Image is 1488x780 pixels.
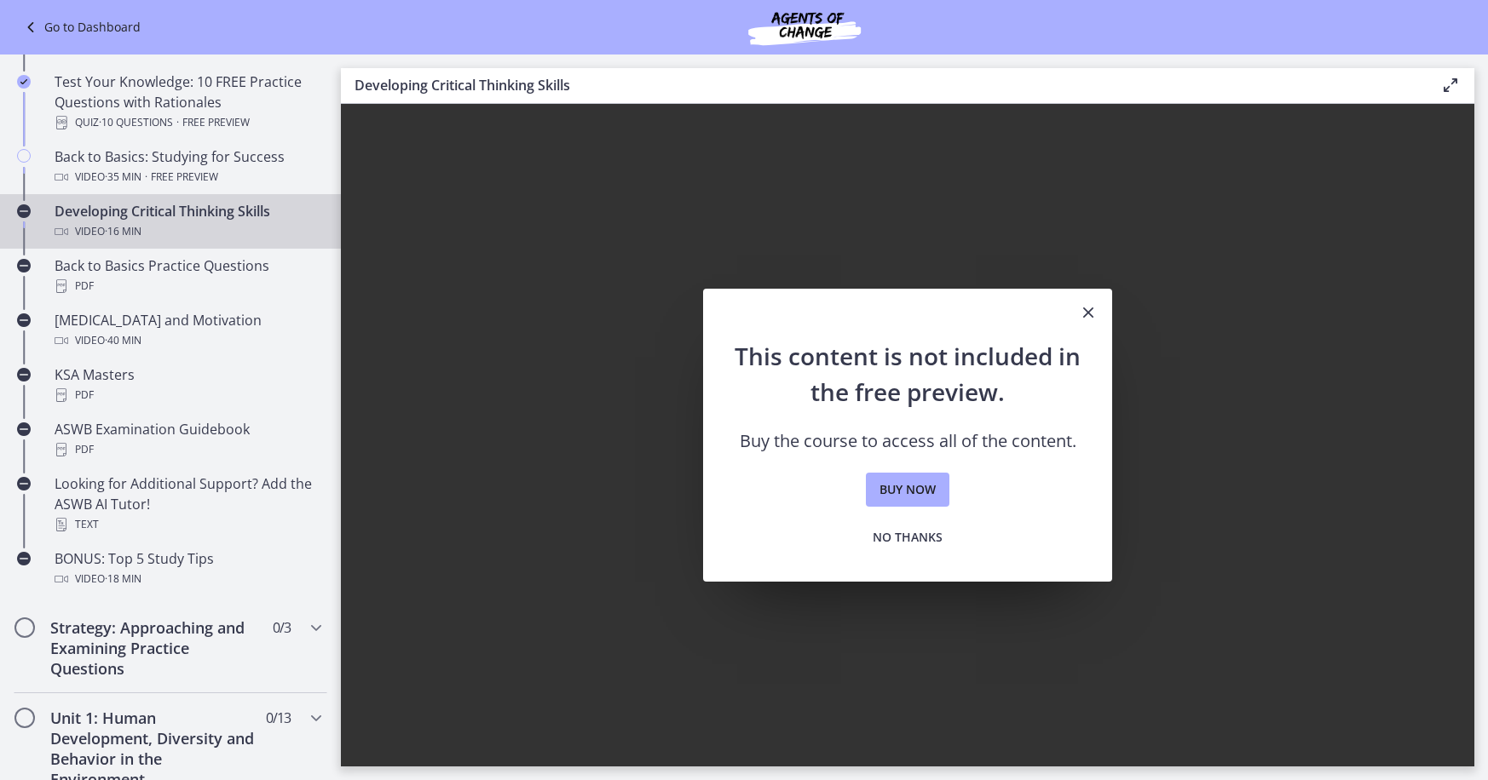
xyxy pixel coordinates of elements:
div: KSA Masters [55,364,320,405]
div: Video [55,330,320,351]
h3: Developing Critical Thinking Skills [355,75,1413,95]
span: · [145,167,147,187]
span: 0 / 13 [266,708,291,728]
div: Back to Basics Practice Questions [55,255,320,296]
span: · 10 Questions [99,112,173,133]
span: 0 / 3 [273,617,291,638]
span: · 18 min [105,569,141,589]
div: Video [55,221,320,242]
div: PDF [55,439,320,460]
span: · 16 min [105,221,141,242]
div: Video [55,167,320,187]
span: · 40 min [105,330,141,351]
div: BONUS: Top 5 Study Tips [55,548,320,589]
div: Developing Critical Thinking Skills [55,201,320,242]
span: Buy now [880,479,936,500]
a: Buy now [866,473,949,507]
h2: Strategy: Approaching and Examining Practice Questions [50,617,258,679]
div: Looking for Additional Support? Add the ASWB AI Tutor! [55,473,320,535]
div: Video [55,569,320,589]
span: Free preview [182,112,250,133]
span: · [176,112,179,133]
span: Free preview [151,167,218,187]
i: Completed [17,75,31,89]
button: Close [1064,289,1112,338]
div: PDF [55,276,320,296]
p: Buy the course to access all of the content. [730,430,1085,452]
div: Test Your Knowledge: 10 FREE Practice Questions with Rationales [55,72,320,133]
div: PDF [55,385,320,405]
div: ASWB Examination Guidebook [55,419,320,460]
button: No thanks [859,520,956,554]
h2: This content is not included in the free preview. [730,338,1085,410]
img: Agents of Change Social Work Test Prep [702,7,907,48]
div: [MEDICAL_DATA] and Motivation [55,310,320,351]
div: Text [55,514,320,535]
div: Back to Basics: Studying for Success [55,146,320,187]
span: No thanks [873,527,943,548]
a: Go to Dashboard [20,17,141,37]
span: · 35 min [105,167,141,187]
div: Quiz [55,112,320,133]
